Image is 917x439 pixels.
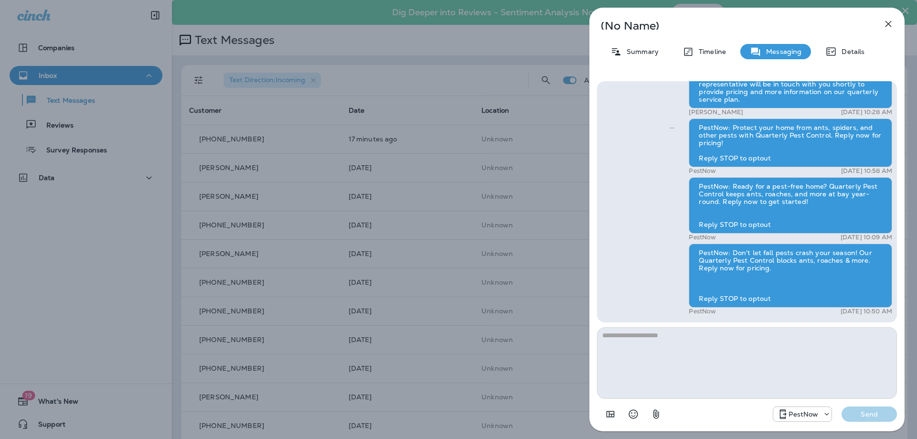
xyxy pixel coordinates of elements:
p: [DATE] 10:50 AM [841,308,892,315]
p: (No Name) [601,22,862,30]
p: Summary [622,48,659,55]
p: Timeline [694,48,726,55]
p: Messaging [761,48,801,55]
div: Good morning! Thank you for your interest. A representative will be in touch with you shortly to ... [689,67,892,108]
div: +1 (703) 691-5149 [773,408,832,420]
p: PestNow [689,234,716,241]
p: PestNow [689,167,716,175]
div: PestNow: Don't let fall pests crash your season! Our Quarterly Pest Control blocks ants, roaches ... [689,244,892,308]
p: PestNow [689,308,716,315]
span: Sent [670,123,674,131]
p: [PERSON_NAME] [689,108,743,116]
div: PestNow: Protect your home from ants, spiders, and other pests with Quarterly Pest Control. Reply... [689,118,892,167]
div: PestNow: Ready for a pest-free home? Quarterly Pest Control keeps ants, roaches, and more at bay ... [689,177,892,234]
p: Details [837,48,864,55]
p: [DATE] 10:09 AM [841,234,892,241]
p: [DATE] 10:28 AM [841,108,892,116]
p: PestNow [789,410,818,418]
button: Select an emoji [624,405,643,424]
button: Add in a premade template [601,405,620,424]
p: [DATE] 10:58 AM [841,167,892,175]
